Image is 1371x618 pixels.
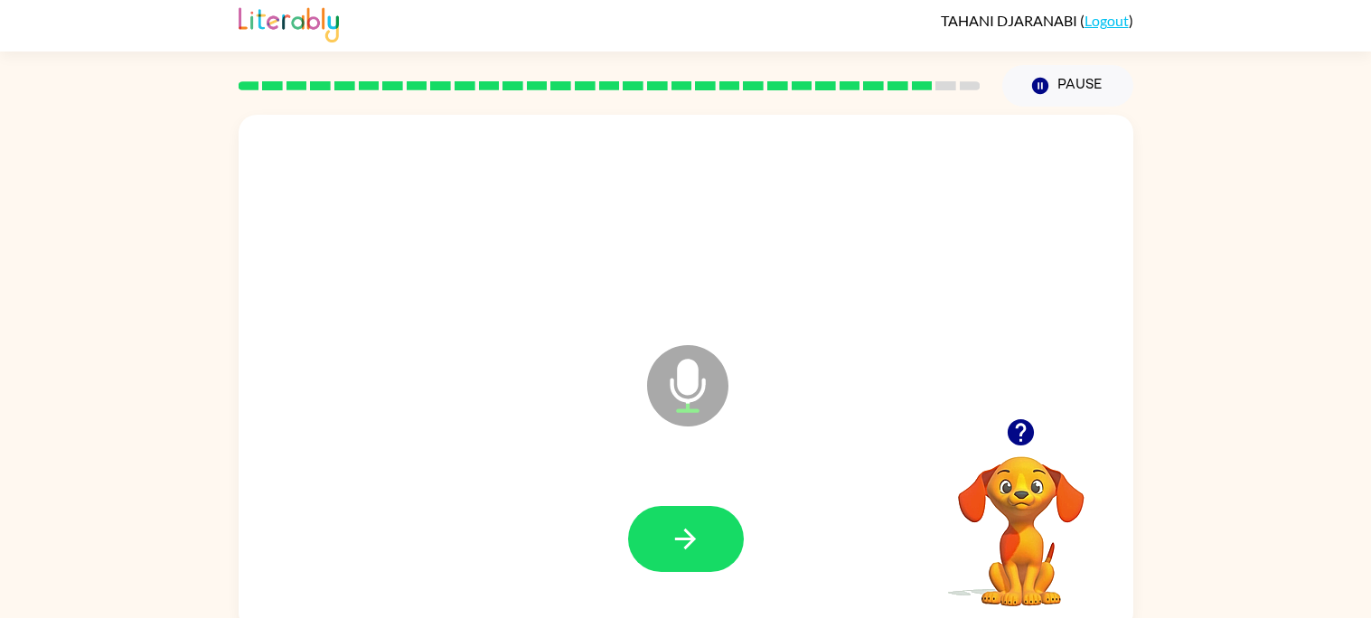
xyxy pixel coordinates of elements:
span: TAHANI DJARANABI [941,12,1080,29]
button: Pause [1002,65,1133,107]
video: Your browser must support playing .mp4 files to use Literably. Please try using another browser. [931,428,1112,609]
div: ( ) [941,12,1133,29]
img: Literably [239,3,339,42]
a: Logout [1085,12,1129,29]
